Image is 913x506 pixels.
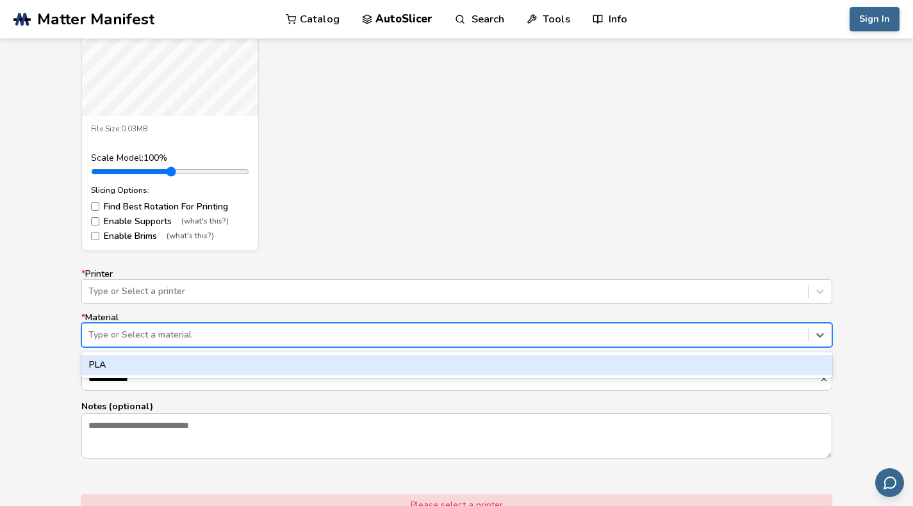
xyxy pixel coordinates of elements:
textarea: Notes (optional) [82,414,832,457]
button: Sign In [850,7,900,31]
button: *Item Name [819,374,832,383]
div: Slicing Options: [91,186,249,195]
span: Matter Manifest [37,10,154,28]
input: Enable Supports(what's this?) [91,217,99,225]
button: Send feedback via email [875,468,904,497]
span: (what's this?) [181,217,229,226]
input: *MaterialType or Select a materialPLA [88,330,91,340]
input: Find Best Rotation For Printing [91,202,99,211]
label: Enable Supports [91,216,249,227]
label: Find Best Rotation For Printing [91,202,249,212]
input: *Item Name [82,367,819,390]
label: Material [81,313,832,347]
p: Notes (optional) [81,400,832,413]
label: Enable Brims [91,231,249,241]
span: (what's this?) [167,232,214,241]
div: Scale Model: 100 % [91,153,249,163]
input: *PrinterType or Select a printer [88,286,91,297]
label: Printer [81,269,832,304]
div: File Size: 0.03MB [91,125,249,134]
input: Enable Brims(what's this?) [91,232,99,240]
div: PLA [81,355,832,375]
